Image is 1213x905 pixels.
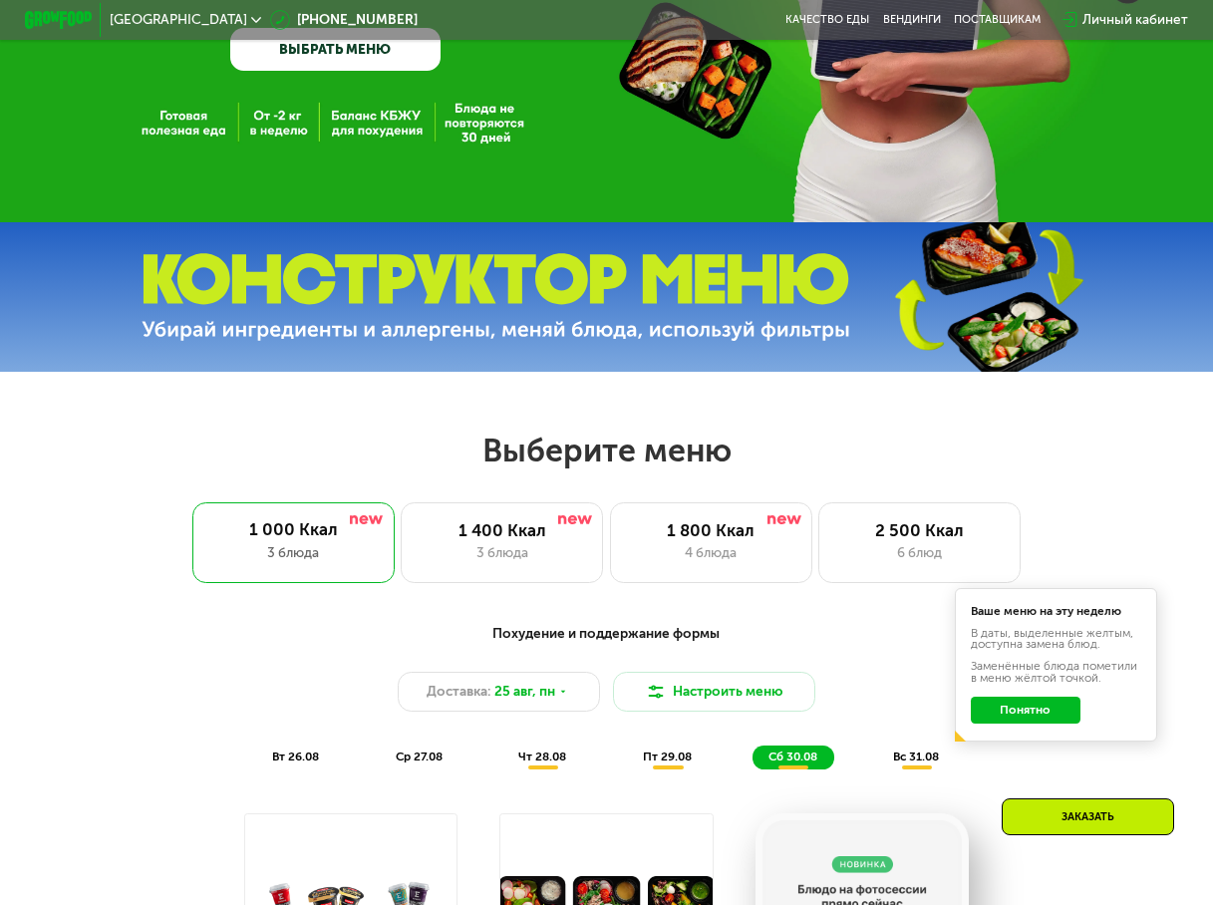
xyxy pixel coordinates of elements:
div: Заказать [1002,798,1174,835]
span: [GEOGRAPHIC_DATA] [110,13,247,27]
div: Заменённые блюда пометили в меню жёлтой точкой. [971,661,1142,685]
span: 25 авг, пн [494,682,555,702]
a: Качество еды [785,13,869,27]
div: Ваше меню на эту неделю [971,606,1142,618]
div: поставщикам [954,13,1041,27]
span: вс 31.08 [893,750,939,763]
button: Понятно [971,697,1080,724]
a: ВЫБРАТЬ МЕНЮ [230,28,440,70]
h2: Выберите меню [54,431,1159,470]
div: 2 500 Ккал [836,520,1003,540]
div: 3 блюда [419,543,585,563]
div: 1 400 Ккал [419,520,585,540]
div: 6 блюд [836,543,1003,563]
div: 1 800 Ккал [628,520,794,540]
div: 1 000 Ккал [209,519,378,539]
span: сб 30.08 [768,750,817,763]
button: Настроить меню [613,672,815,713]
div: В даты, выделенные желтым, доступна замена блюд. [971,628,1142,652]
span: чт 28.08 [518,750,566,763]
span: ср 27.08 [396,750,443,763]
div: 4 блюда [628,543,794,563]
div: 3 блюда [209,543,378,563]
div: Личный кабинет [1082,10,1188,30]
a: Вендинги [883,13,941,27]
span: Доставка: [427,682,490,702]
span: пт 29.08 [643,750,692,763]
span: вт 26.08 [272,750,319,763]
div: Похудение и поддержание формы [108,623,1105,644]
a: [PHONE_NUMBER] [270,10,418,30]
